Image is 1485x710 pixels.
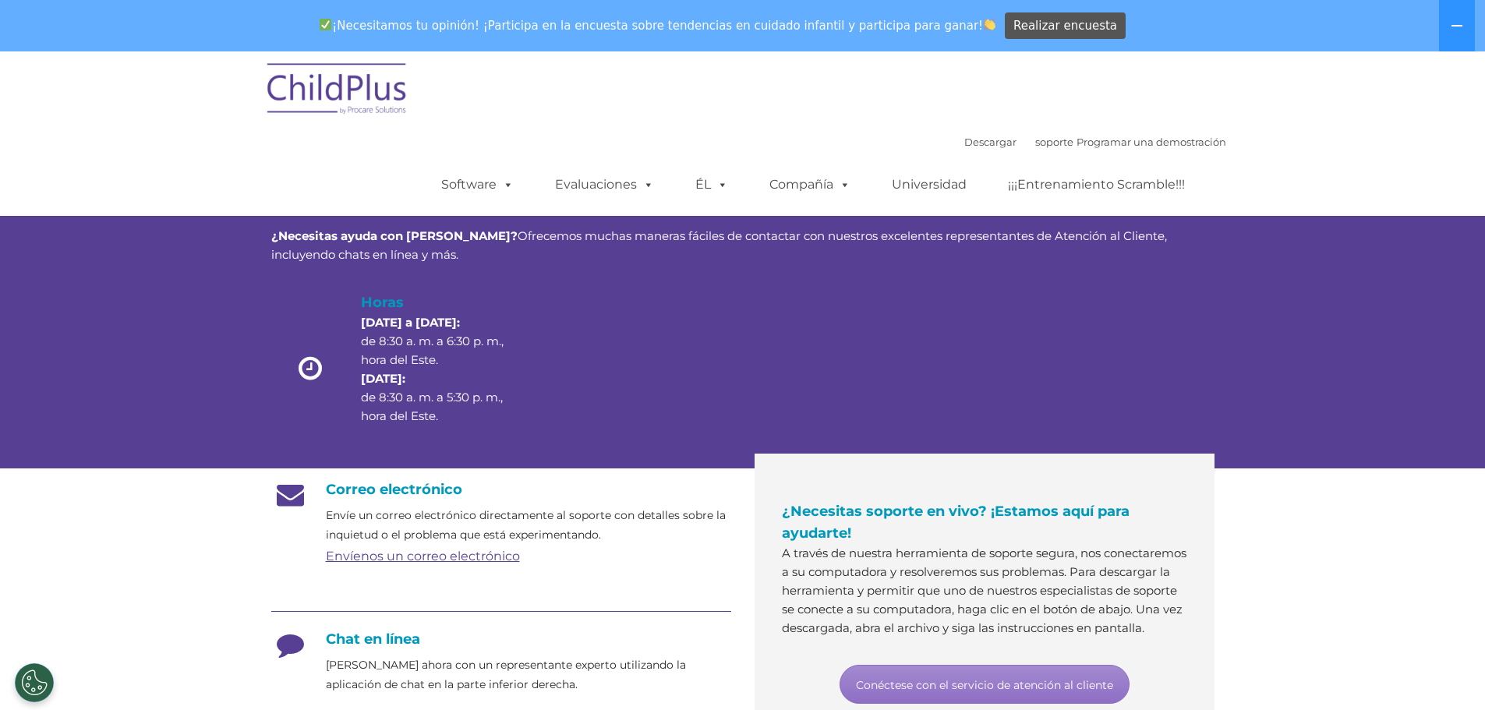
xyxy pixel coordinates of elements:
a: Envíenos un correo electrónico [326,549,520,563]
img: 👏 [984,19,995,30]
font: [DATE]: [361,371,405,386]
font: Compañía [769,177,833,192]
font: Chat en línea [326,631,420,648]
font: de 8:30 a. m. a 5:30 p. m., hora del Este. [361,390,503,423]
font: Universidad [892,177,967,192]
img: ChildPlus de Procare Solutions [260,52,415,130]
font: | [1073,136,1077,148]
a: ÉL [680,169,744,200]
a: Universidad [876,169,982,200]
font: Evaluaciones [555,177,637,192]
button: Configuración de cookies [15,663,54,702]
font: Software [441,177,497,192]
img: ✅ [320,19,331,30]
font: [PERSON_NAME] ahora con un representante experto utilizando la aplicación de chat en la parte inf... [326,658,686,691]
a: Software [426,169,529,200]
a: Programar una demostración [1077,136,1226,148]
font: de 8:30 a. m. a 6:30 p. m., hora del Este. [361,334,504,367]
font: [DATE] a [DATE]: [361,315,460,330]
a: soporte [1035,136,1073,148]
a: Evaluaciones [539,169,670,200]
a: Descargar [964,136,1017,148]
font: Ofrecemos muchas maneras fáciles de contactar con nuestros excelentes representantes de Atención ... [271,228,1167,262]
a: Conéctese con el servicio de atención al cliente [840,665,1130,704]
a: Compañía [754,169,866,200]
font: A través de nuestra herramienta de soporte segura, nos conectaremos a su computadora y resolverem... [782,546,1186,635]
a: Realizar encuesta [1005,12,1126,40]
font: Horas [361,294,404,311]
font: Correo electrónico [326,481,462,498]
font: Envíe un correo electrónico directamente al soporte con detalles sobre la inquietud o el problema... [326,508,726,542]
font: ¡Necesitamos tu opinión! ¡Participa en la encuesta sobre tendencias en cuidado infantil y partici... [332,19,983,33]
font: ¿Necesitas soporte en vivo? ¡Estamos aquí para ayudarte! [782,503,1130,542]
font: ¡¡¡Entrenamiento Scramble!!! [1008,177,1185,192]
font: ¿Necesitas ayuda con [PERSON_NAME]? [271,228,518,243]
font: Realizar encuesta [1013,19,1117,33]
font: ÉL [695,177,711,192]
a: ¡¡¡Entrenamiento Scramble!!! [992,169,1200,200]
font: Conéctese con el servicio de atención al cliente [856,678,1113,692]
